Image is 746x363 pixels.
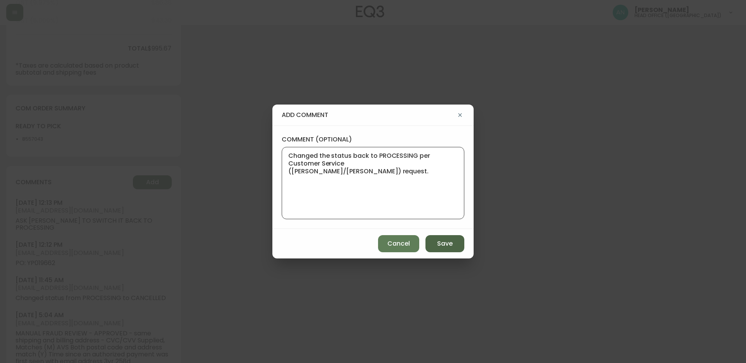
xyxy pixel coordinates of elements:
[288,152,458,214] textarea: Changed the status back to PROCESSING per Customer Service ([PERSON_NAME]/[PERSON_NAME]) request.
[378,235,419,252] button: Cancel
[437,239,453,248] span: Save
[282,135,464,144] label: comment (optional)
[387,239,410,248] span: Cancel
[282,111,456,119] h4: add comment
[425,235,464,252] button: Save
